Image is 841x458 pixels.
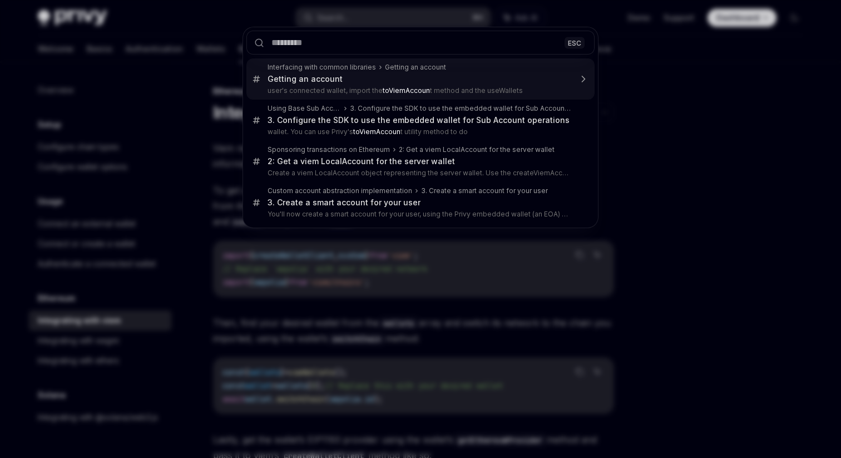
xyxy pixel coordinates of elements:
div: Custom account abstraction implementation [268,186,412,195]
b: toViemAccoun [353,127,400,136]
div: 2: Get a viem LocalAccount for the server wallet [268,156,455,166]
p: You'll now create a smart account for your user, using the Privy embedded wallet (an EOA) as the sig [268,210,571,219]
div: Sponsoring transactions on Ethereum [268,145,390,154]
p: user's connected wallet, import the t method and the useWallets [268,86,571,95]
div: 2: Get a viem LocalAccount for the server wallet [399,145,555,154]
div: Using Base Sub Accounts [268,104,341,113]
b: toViemAccoun [383,86,430,95]
div: 3. Configure the SDK to use the embedded wallet for Sub Account operations [350,104,571,113]
p: Create a viem LocalAccount object representing the server wallet. Use the createViemAccount method f [268,169,571,178]
div: Interfacing with common libraries [268,63,376,72]
div: 3. Create a smart account for your user [421,186,548,195]
div: 3. Create a smart account for your user [268,198,420,208]
div: 3. Configure the SDK to use the embedded wallet for Sub Account operations [268,115,570,125]
div: Getting an account [268,74,343,84]
p: wallet. You can use Privy's t utility method to do [268,127,571,136]
div: Getting an account [385,63,446,72]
